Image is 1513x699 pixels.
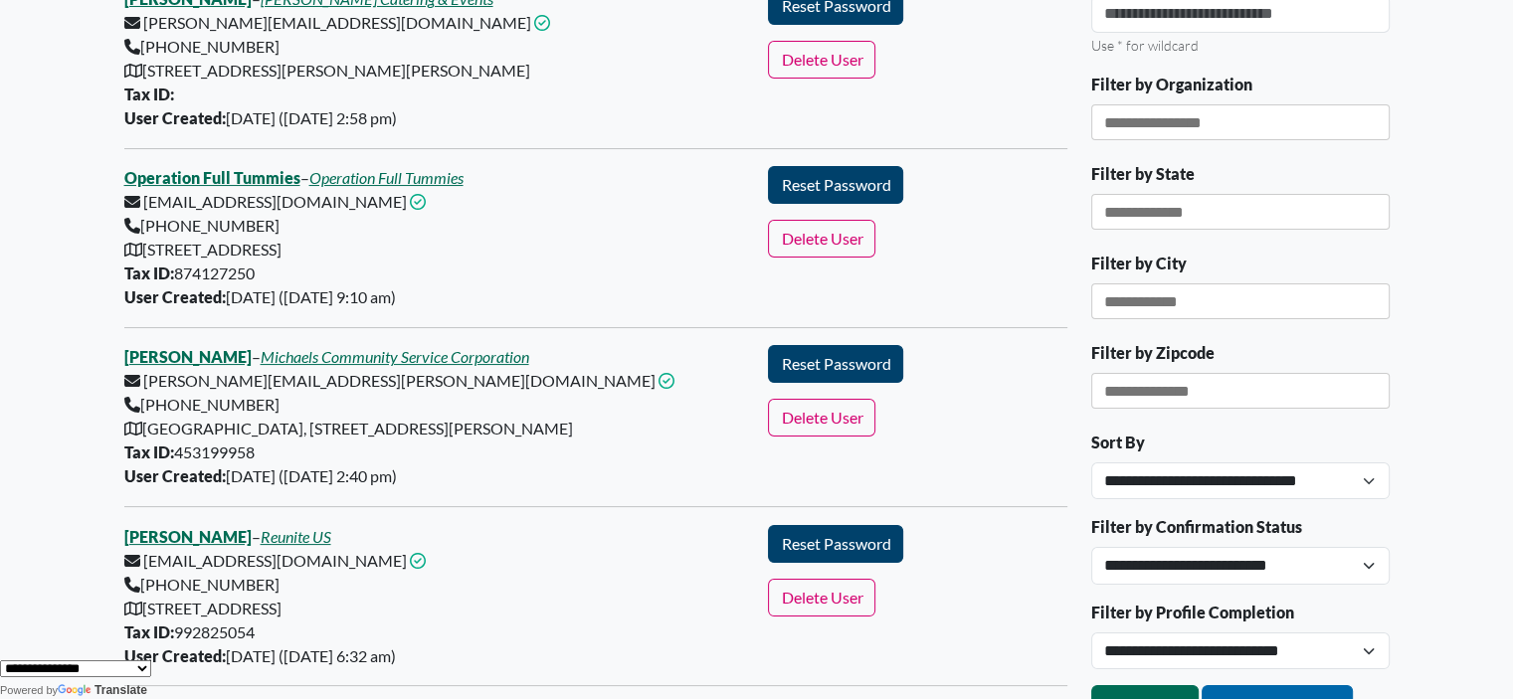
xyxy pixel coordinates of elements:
button: Delete User [768,579,875,616]
label: Filter by Profile Completion [1091,601,1294,624]
a: Translate [58,683,147,697]
button: Reset Password [768,166,903,204]
b: Tax ID: [124,622,174,641]
label: Filter by State [1091,162,1195,186]
small: Use * for wildcard [1091,37,1199,54]
button: Reset Password [768,345,903,383]
a: Operation Full Tummies [309,168,464,187]
label: Filter by Organization [1091,73,1252,96]
div: – [EMAIL_ADDRESS][DOMAIN_NAME] [PHONE_NUMBER] [STREET_ADDRESS] 874127250 [DATE] ([DATE] 9:10 am) [112,166,757,309]
label: Filter by Confirmation Status [1091,515,1302,539]
button: Delete User [768,220,875,258]
button: Reset Password [768,525,903,563]
b: Tax ID: [124,442,174,461]
a: [PERSON_NAME] [124,527,252,546]
i: This email address is confirmed. [410,194,426,210]
b: User Created: [124,108,226,127]
b: Tax ID: [124,263,174,282]
a: Operation Full Tummies [124,168,300,187]
b: User Created: [124,646,226,665]
div: – [EMAIL_ADDRESS][DOMAIN_NAME] [PHONE_NUMBER] [STREET_ADDRESS] 992825054 [DATE] ([DATE] 6:32 am) [112,525,757,668]
i: This email address is confirmed. [659,373,674,389]
label: Filter by City [1091,252,1187,275]
label: Sort By [1091,431,1145,454]
label: Filter by Zipcode [1091,341,1215,365]
img: Google Translate [58,684,95,698]
a: Reunite US [261,527,331,546]
a: [PERSON_NAME] [124,347,252,366]
b: User Created: [124,466,226,485]
b: Tax ID: [124,85,174,103]
button: Delete User [768,41,875,79]
i: This email address is confirmed. [410,553,426,569]
a: Michaels Community Service Corporation [261,347,529,366]
i: This email address is confirmed. [534,15,550,31]
button: Delete User [768,399,875,437]
div: – [PERSON_NAME][EMAIL_ADDRESS][PERSON_NAME][DOMAIN_NAME] [PHONE_NUMBER] [GEOGRAPHIC_DATA], [STREE... [112,345,757,488]
b: User Created: [124,287,226,306]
